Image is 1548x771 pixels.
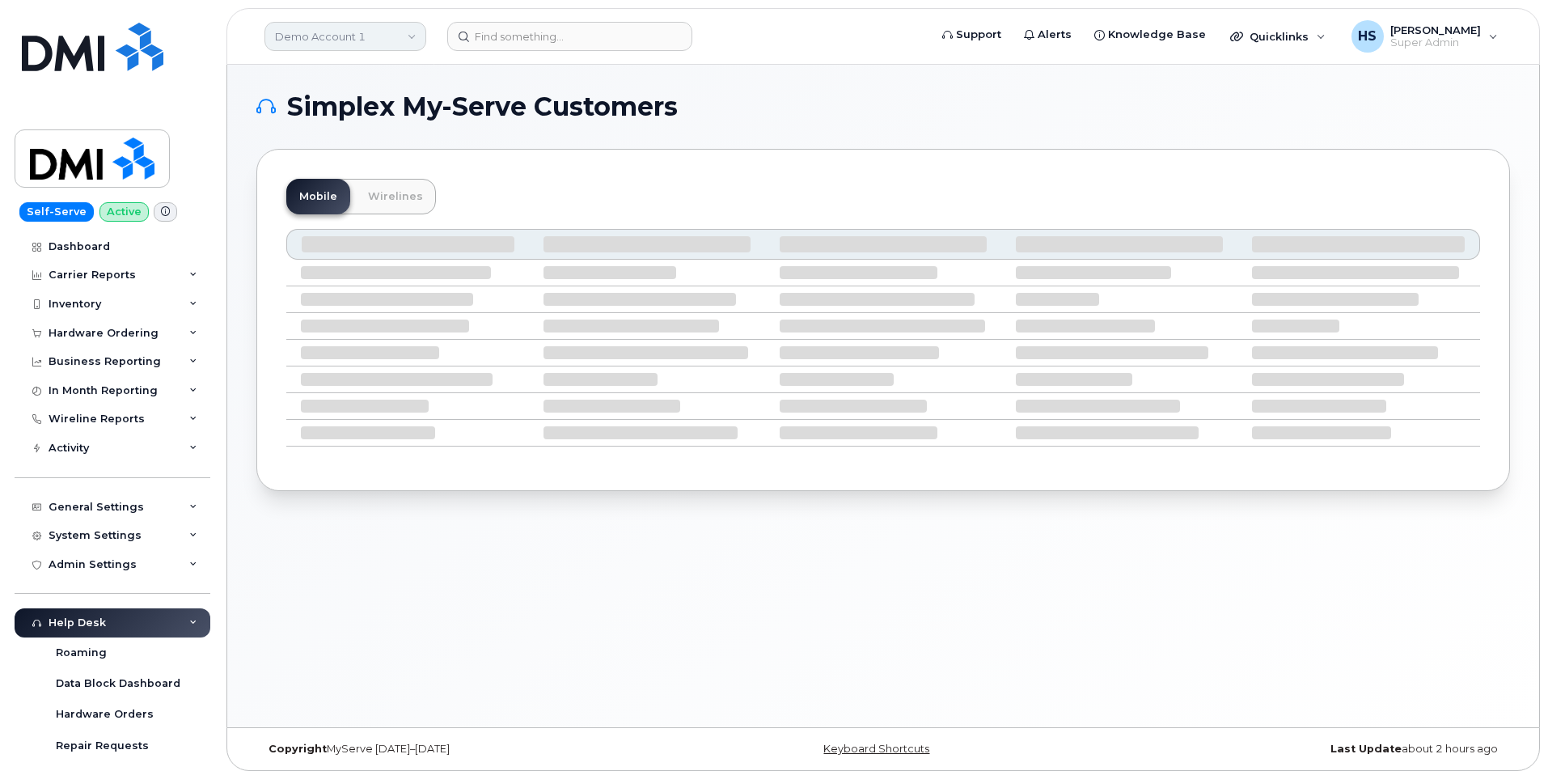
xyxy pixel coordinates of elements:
span: Simplex My-Serve Customers [287,95,678,119]
div: about 2 hours ago [1092,743,1510,756]
a: Keyboard Shortcuts [823,743,929,755]
a: Mobile [286,179,350,214]
div: MyServe [DATE]–[DATE] [256,743,675,756]
strong: Last Update [1330,743,1402,755]
strong: Copyright [269,743,327,755]
a: Wirelines [355,179,436,214]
